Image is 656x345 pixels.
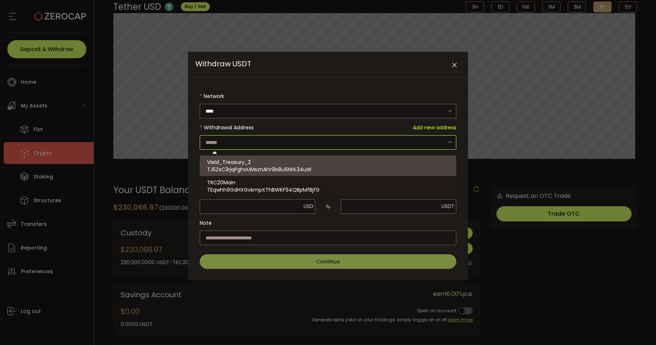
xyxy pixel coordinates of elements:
div: Withdraw USDT [188,52,468,281]
span: TJ5ZsC3rjqPghoUMsznAhr9b8u6NHL34uW [207,166,312,173]
label: Network [200,89,456,103]
span: USD [304,203,313,210]
button: Close [448,59,461,72]
span: Vield_Treasury_2 [207,158,251,166]
iframe: Chat Widget [620,310,656,345]
span: Withdrawal Address [204,124,254,131]
span: USDT [441,203,454,210]
span: TEqwhh9GdHXGvkmpXThBWKF94QBpMfBjfG [207,186,320,193]
label: Note [200,216,456,230]
span: TRC20Main [207,179,235,186]
button: Continue [200,254,456,269]
span: Add new address [413,120,456,135]
span: Withdraw USDT [195,59,251,69]
span: Continue [316,258,340,265]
